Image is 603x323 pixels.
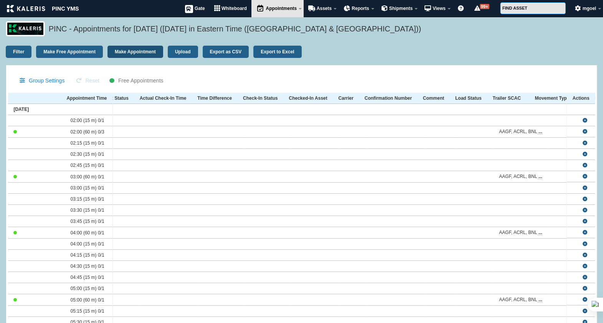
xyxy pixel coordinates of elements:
[118,77,164,84] div: Free Appointments
[65,261,120,272] td: 04:30 (15 m) 0/1
[583,118,587,123] a: Make Appointment
[583,297,587,302] a: Make Appointment
[65,160,120,171] td: 02:45 (15 m) 0/1
[65,149,120,160] td: 02:30 (15 m) 0/1
[283,93,333,104] th: Checked-In Asset
[65,115,120,126] td: 02:00 (15 m) 0/1
[65,227,120,239] td: 04:00 (60 m) 0/1
[317,6,332,11] span: Assets
[583,219,587,224] a: Make Appointment
[238,93,283,104] th: Check-In Status
[65,294,120,306] td: 05:00 (60 m) 0/1
[7,5,79,12] img: kaleris_pinc-9d9452ea2abe8761a8e09321c3823821456f7e8afc7303df8a03059e807e3f55.png
[203,46,249,58] a: Export as CSV
[417,93,449,104] th: Comment
[583,264,587,269] a: Make Appointment
[583,309,587,313] a: Make Appointment
[480,4,489,9] span: 99+
[253,46,301,58] a: Export to Excel
[65,183,120,194] td: 03:00 (15 m) 0/1
[106,73,167,88] button: Free Appointments
[433,6,446,11] span: Views
[487,93,529,104] th: Trailer SCAC
[333,93,359,104] th: Carrier
[499,174,542,179] span: AAGF, ACRL, BNL
[389,6,413,11] span: Shipments
[61,93,112,104] th: Appointment Time
[195,6,205,11] span: Gate
[352,6,369,11] span: Reports
[49,23,593,36] h5: PINC - Appointments for [DATE] ([DATE] in Eastern Time ([GEOGRAPHIC_DATA] & [GEOGRAPHIC_DATA]))
[583,242,587,246] a: Make Appointment
[6,46,31,58] a: Filter
[537,174,542,179] span: ...
[583,6,596,11] span: mgoel
[65,283,120,294] td: 05:00 (15 m) 0/1
[168,46,198,58] a: Upload
[72,73,103,88] button: Reset
[65,216,120,227] td: 03:45 (15 m) 0/1
[499,297,542,302] span: AAGF, ACRL, BNL
[583,141,587,145] a: Make Appointment
[499,129,542,134] span: AAGF, ACRL, BNL
[583,275,587,280] a: Make Appointment
[583,208,587,213] a: Make Appointment
[537,129,542,134] span: ...
[583,186,587,190] a: Make Appointment
[359,93,417,104] th: Confirmation Number
[134,93,192,104] th: Actual Check-In Time
[65,138,120,149] td: 02:15 (15 m) 0/1
[449,93,487,104] th: Load Status
[65,272,120,283] td: 04:45 (15 m) 0/1
[65,194,120,205] td: 03:15 (15 m) 0/1
[266,6,297,11] span: Appointments
[85,77,99,84] div: Reset
[65,250,120,261] td: 04:15 (15 m) 0/1
[583,163,587,168] a: Make Appointment
[29,77,64,84] div: Group Settings
[65,205,120,216] td: 03:30 (15 m) 0/1
[583,286,587,291] a: Make Appointment
[65,126,120,138] td: 02:00 (60 m) 0/3
[583,152,587,157] a: Make Appointment
[65,306,120,317] td: 05:15 (15 m) 0/1
[583,129,587,134] a: Make Appointment
[6,21,45,36] img: logo_pnc-prd.png
[65,171,120,183] td: 03:00 (60 m) 0/1
[500,2,566,14] input: FIND ASSET
[36,46,103,58] a: Make Free Appointment
[529,93,575,104] th: Movement Type
[13,107,29,112] b: [DATE]
[192,93,238,104] th: Time Difference
[583,197,587,201] a: Make Appointment
[583,174,587,179] a: Make Appointment
[65,239,120,250] td: 04:00 (15 m) 0/1
[583,230,587,235] a: Make Appointment
[537,297,542,302] span: ...
[567,93,595,104] th: Actions
[583,253,587,257] a: Make Appointment
[221,6,247,11] span: Whiteboard
[107,46,163,58] a: Make Appointment
[537,230,542,235] span: ...
[499,230,542,235] span: AAGF, ACRL, BNL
